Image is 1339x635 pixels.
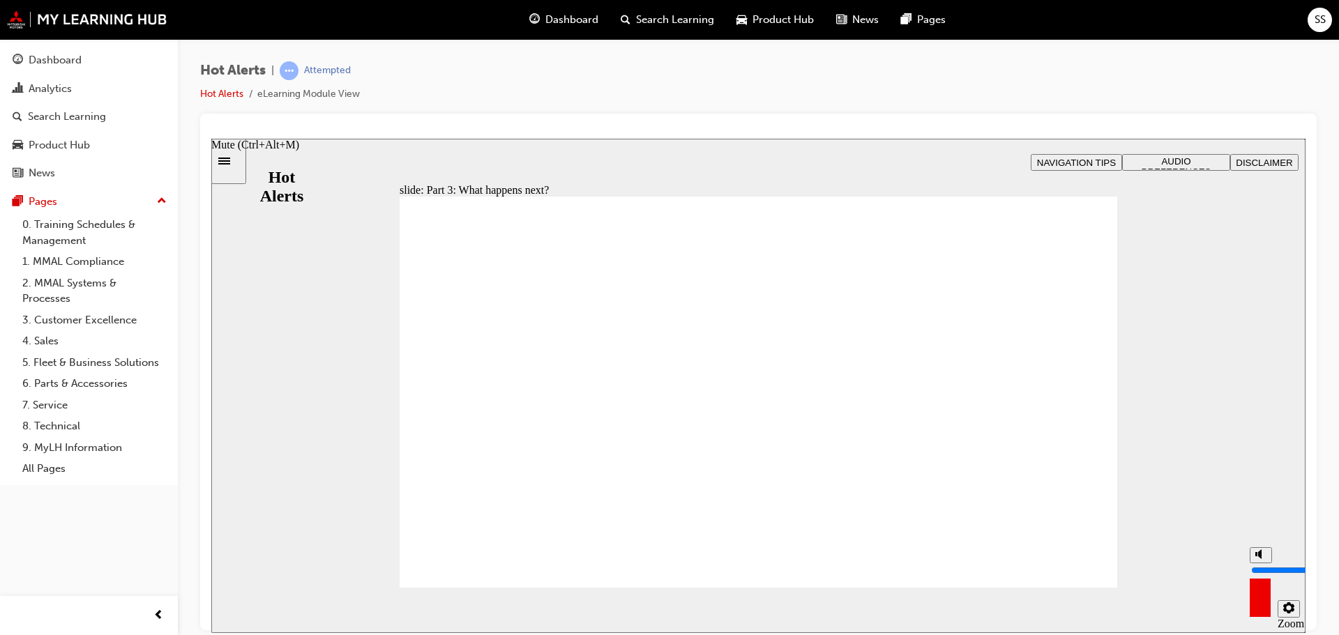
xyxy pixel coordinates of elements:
button: AUDIO PREFERENCES [911,15,1019,32]
a: All Pages [17,458,172,480]
div: News [29,165,55,181]
span: NAVIGATION TIPS [826,19,905,29]
a: search-iconSearch Learning [610,6,725,34]
span: pages-icon [901,11,911,29]
span: guage-icon [529,11,540,29]
span: chart-icon [13,83,23,95]
span: learningRecordVerb_ATTEMPT-icon [280,61,298,80]
a: Analytics [6,76,172,102]
li: eLearning Module View [257,86,360,102]
a: 3. Customer Excellence [17,309,172,331]
div: Pages [29,194,57,210]
span: up-icon [157,192,167,211]
a: guage-iconDashboard [518,6,610,34]
span: News [852,12,879,28]
a: 1. MMAL Compliance [17,251,172,273]
a: news-iconNews [825,6,890,34]
a: 5. Fleet & Business Solutions [17,352,172,374]
a: 2. MMAL Systems & Processes [17,273,172,309]
div: Attempted [304,64,351,77]
span: | [271,63,274,79]
span: Product Hub [752,12,814,28]
span: car-icon [13,139,23,152]
button: DISCLAIMER [1019,15,1087,32]
span: news-icon [13,167,23,180]
a: 7. Service [17,395,172,416]
a: 6. Parts & Accessories [17,373,172,395]
button: Settings [1066,461,1089,479]
a: Hot Alerts [200,88,243,100]
span: Hot Alerts [200,63,266,79]
span: Dashboard [545,12,598,28]
span: pages-icon [13,196,23,208]
span: news-icon [836,11,847,29]
button: Pages [6,189,172,215]
span: search-icon [621,11,630,29]
a: Search Learning [6,104,172,130]
span: guage-icon [13,54,23,67]
button: DashboardAnalyticsSearch LearningProduct HubNews [6,45,172,189]
a: Dashboard [6,47,172,73]
div: Analytics [29,81,72,97]
div: Product Hub [29,137,90,153]
span: SS [1315,12,1326,28]
span: prev-icon [153,607,164,625]
span: Search Learning [636,12,714,28]
span: AUDIO PREFERENCES [930,17,1000,38]
button: SS [1308,8,1332,32]
a: pages-iconPages [890,6,957,34]
a: 0. Training Schedules & Management [17,214,172,251]
span: search-icon [13,111,22,123]
span: car-icon [736,11,747,29]
a: Product Hub [6,132,172,158]
a: News [6,160,172,186]
a: 8. Technical [17,415,172,437]
div: misc controls [1031,449,1087,494]
span: Pages [917,12,946,28]
img: mmal [7,10,167,29]
span: DISCLAIMER [1024,19,1081,29]
a: 4. Sales [17,330,172,352]
div: Dashboard [29,52,82,68]
label: Zoom to fit [1066,479,1093,516]
div: Search Learning [28,109,106,125]
button: NAVIGATION TIPS [819,15,911,32]
a: car-iconProduct Hub [725,6,825,34]
a: 9. MyLH Information [17,437,172,459]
